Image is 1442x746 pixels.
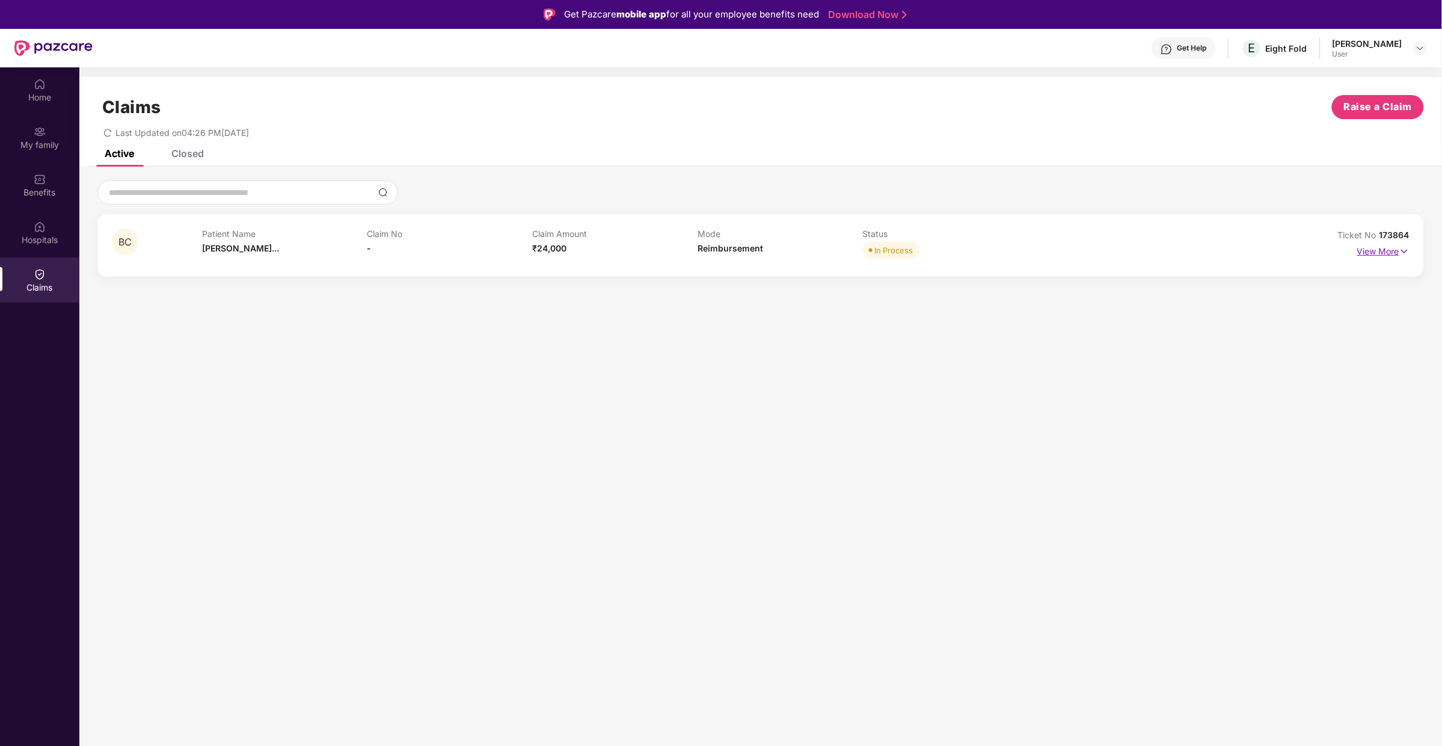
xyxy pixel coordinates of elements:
h1: Claims [102,97,161,117]
div: Get Help [1177,43,1207,53]
p: Claim No [367,229,533,239]
img: New Pazcare Logo [14,40,93,56]
img: Stroke [902,8,907,21]
p: Claim Amount [532,229,698,239]
div: Closed [171,147,204,159]
span: Ticket No [1338,230,1379,240]
div: Get Pazcare for all your employee benefits need [564,7,819,22]
span: 173864 [1379,230,1410,240]
p: Mode [698,229,863,239]
span: ₹24,000 [532,243,566,253]
span: - [367,243,372,253]
strong: mobile app [616,8,666,20]
img: svg+xml;base64,PHN2ZyBpZD0iU2VhcmNoLTMyeDMyIiB4bWxucz0iaHR0cDovL3d3dy53My5vcmcvMjAwMC9zdmciIHdpZH... [378,188,388,197]
div: User [1333,49,1402,59]
img: svg+xml;base64,PHN2ZyBpZD0iSGVscC0zMngzMiIgeG1sbnM9Imh0dHA6Ly93d3cudzMub3JnLzIwMDAvc3ZnIiB3aWR0aD... [1161,43,1173,55]
div: Eight Fold [1266,43,1307,54]
div: Active [105,147,134,159]
img: svg+xml;base64,PHN2ZyB3aWR0aD0iMjAiIGhlaWdodD0iMjAiIHZpZXdCb3g9IjAgMCAyMCAyMCIgZmlsbD0ibm9uZSIgeG... [34,126,46,138]
span: [PERSON_NAME]... [202,243,279,253]
a: Download Now [828,8,903,21]
img: svg+xml;base64,PHN2ZyBpZD0iQmVuZWZpdHMiIHhtbG5zPSJodHRwOi8vd3d3LnczLm9yZy8yMDAwL3N2ZyIgd2lkdGg9Ij... [34,173,46,185]
img: Logo [544,8,556,20]
img: svg+xml;base64,PHN2ZyBpZD0iQ2xhaW0iIHhtbG5zPSJodHRwOi8vd3d3LnczLm9yZy8yMDAwL3N2ZyIgd2lkdGg9IjIwIi... [34,268,46,280]
img: svg+xml;base64,PHN2ZyBpZD0iRHJvcGRvd24tMzJ4MzIiIHhtbG5zPSJodHRwOi8vd3d3LnczLm9yZy8yMDAwL3N2ZyIgd2... [1416,43,1425,53]
span: Reimbursement [698,243,763,253]
span: BC [118,237,132,247]
img: svg+xml;base64,PHN2ZyBpZD0iSG9zcGl0YWxzIiB4bWxucz0iaHR0cDovL3d3dy53My5vcmcvMjAwMC9zdmciIHdpZHRoPS... [34,221,46,233]
button: Raise a Claim [1332,95,1424,119]
img: svg+xml;base64,PHN2ZyB4bWxucz0iaHR0cDovL3d3dy53My5vcmcvMjAwMC9zdmciIHdpZHRoPSIxNyIgaGVpZ2h0PSIxNy... [1399,245,1410,258]
span: Last Updated on 04:26 PM[DATE] [115,128,249,138]
img: svg+xml;base64,PHN2ZyBpZD0iSG9tZSIgeG1sbnM9Imh0dHA6Ly93d3cudzMub3JnLzIwMDAvc3ZnIiB3aWR0aD0iMjAiIG... [34,78,46,90]
div: In Process [875,244,913,256]
span: Raise a Claim [1344,99,1413,114]
div: [PERSON_NAME] [1333,38,1402,49]
span: redo [103,128,112,138]
p: Status [863,229,1028,239]
p: View More [1357,242,1410,258]
span: E [1248,41,1256,55]
p: Patient Name [202,229,367,239]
